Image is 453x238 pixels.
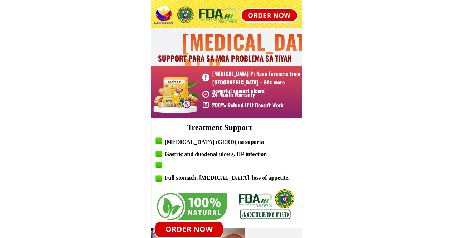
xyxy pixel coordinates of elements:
h1: 200% Refund If It Doesn't Work [212,101,302,109]
p: ORDER NOW [155,222,223,237]
h1: [MEDICAL_DATA]-P: Nano Turmeric from [GEOGRAPHIC_DATA] – 98x more powerful against ulcers! [212,69,302,95]
p: ORDER NOW [242,9,297,21]
div: Gastric and duodenal ulcers, HP infection [165,150,316,159]
h1: 24 Month Warranty [212,90,302,99]
h3: [MEDICAL_DATA]-P [182,30,309,79]
h1: SUPPORT PARA SA MGA PROBLEMA SA TIYAN [158,53,300,64]
h3: Treatment Support [187,121,321,133]
div: Full stomach, [MEDICAL_DATA], loss of appetite. [165,173,297,183]
div: [MEDICAL_DATA] (GERD) na suporta [165,137,316,147]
